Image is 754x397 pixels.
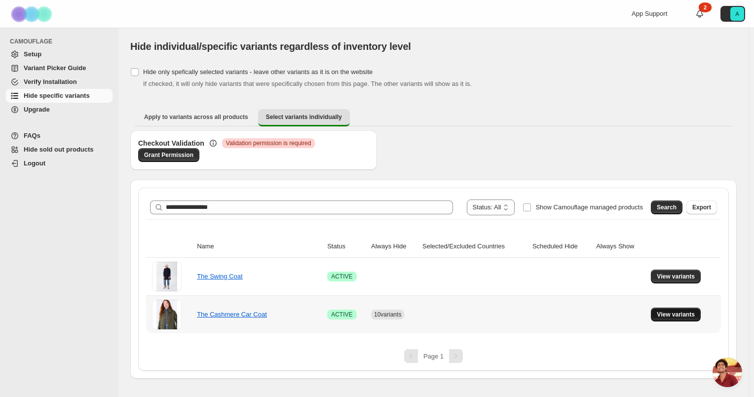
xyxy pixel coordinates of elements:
[651,308,701,321] button: View variants
[324,236,368,258] th: Status
[632,10,667,17] span: App Support
[266,113,342,121] span: Select variants individually
[730,7,744,21] span: Avatar with initials A
[24,159,45,167] span: Logout
[657,311,695,318] span: View variants
[194,236,324,258] th: Name
[657,273,695,280] span: View variants
[146,349,721,363] nav: Pagination
[136,109,256,125] button: Apply to variants across all products
[144,151,193,159] span: Grant Permission
[24,64,86,72] span: Variant Picker Guide
[6,157,113,170] a: Logout
[6,129,113,143] a: FAQs
[6,89,113,103] a: Hide specific variants
[6,143,113,157] a: Hide sold out products
[529,236,593,258] th: Scheduled Hide
[692,203,711,211] span: Export
[593,236,648,258] th: Always Show
[24,146,94,153] span: Hide sold out products
[374,311,401,318] span: 10 variants
[657,203,677,211] span: Search
[197,311,267,318] a: The Cashmere Car Coat
[6,47,113,61] a: Setup
[24,50,41,58] span: Setup
[10,38,113,45] span: CAMOUFLAGE
[130,130,737,379] div: Select variants individually
[6,61,113,75] a: Variant Picker Guide
[713,357,742,387] div: Open chat
[720,6,745,22] button: Avatar with initials A
[143,68,373,76] span: Hide only spefically selected variants - leave other variants as it is on the website
[651,270,701,283] button: View variants
[651,200,682,214] button: Search
[699,2,712,12] div: 2
[419,236,529,258] th: Selected/Excluded Countries
[143,80,472,87] span: If checked, it will only hide variants that were specifically chosen from this page. The other va...
[24,92,90,99] span: Hide specific variants
[197,273,243,280] a: The Swing Coat
[138,148,199,162] a: Grant Permission
[423,353,444,360] span: Page 1
[368,236,419,258] th: Always Hide
[258,109,350,126] button: Select variants individually
[6,75,113,89] a: Verify Installation
[130,41,411,52] span: Hide individual/specific variants regardless of inventory level
[24,132,40,139] span: FAQs
[144,113,248,121] span: Apply to variants across all products
[686,200,717,214] button: Export
[24,78,77,85] span: Verify Installation
[8,0,57,28] img: Camouflage
[735,11,739,17] text: A
[138,138,204,148] h3: Checkout Validation
[331,273,352,280] span: ACTIVE
[331,311,352,318] span: ACTIVE
[24,106,50,113] span: Upgrade
[6,103,113,117] a: Upgrade
[535,203,643,211] span: Show Camouflage managed products
[226,139,311,147] span: Validation permission is required
[695,9,705,19] a: 2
